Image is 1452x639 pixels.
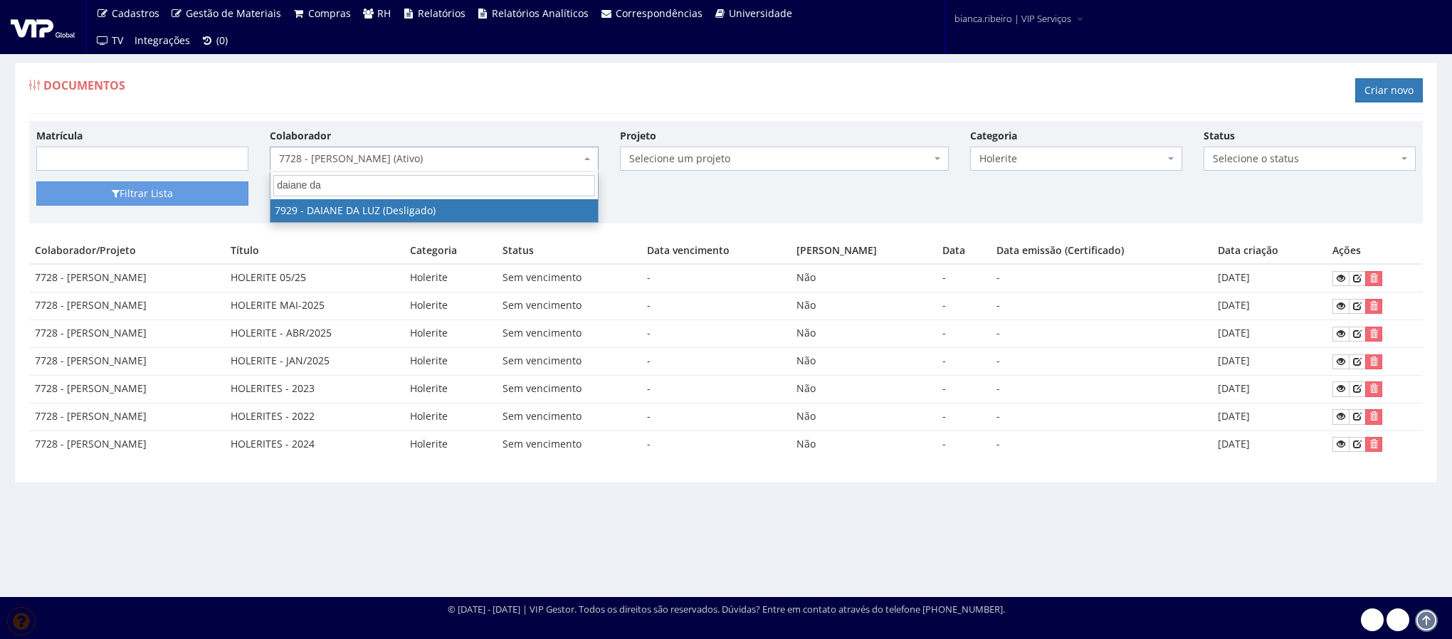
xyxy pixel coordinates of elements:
[991,292,1211,320] td: -
[29,320,225,348] td: 7728 - [PERSON_NAME]
[404,347,498,375] td: Holerite
[270,129,331,143] label: Colaborador
[225,347,404,375] td: HOLERITE - JAN/2025
[620,129,656,143] label: Projeto
[404,431,498,458] td: Holerite
[497,264,641,292] td: Sem vencimento
[791,403,937,431] td: Não
[991,320,1211,348] td: -
[216,33,228,47] span: (0)
[404,403,498,431] td: Holerite
[404,264,498,292] td: Holerite
[641,403,791,431] td: -
[970,129,1017,143] label: Categoria
[1212,320,1327,348] td: [DATE]
[1212,264,1327,292] td: [DATE]
[1212,238,1327,264] th: Data criação
[29,375,225,403] td: 7728 - [PERSON_NAME]
[112,6,159,20] span: Cadastros
[29,431,225,458] td: 7728 - [PERSON_NAME]
[225,238,404,264] th: Título
[1204,147,1416,171] span: Selecione o status
[270,199,598,222] li: 7929 - DAIANE DA LUZ (Desligado)
[225,292,404,320] td: HOLERITE MAI-2025
[791,292,937,320] td: Não
[404,238,498,264] th: Categoria
[497,375,641,403] td: Sem vencimento
[1212,375,1327,403] td: [DATE]
[497,292,641,320] td: Sem vencimento
[620,147,949,171] span: Selecione um projeto
[729,6,792,20] span: Universidade
[112,33,123,47] span: TV
[991,431,1211,458] td: -
[270,147,599,171] span: 7728 - SIDNEY DE OLIVEIRA (Ativo)
[937,347,991,375] td: -
[404,292,498,320] td: Holerite
[418,6,465,20] span: Relatórios
[29,292,225,320] td: 7728 - [PERSON_NAME]
[1327,238,1423,264] th: Ações
[991,347,1211,375] td: -
[1212,347,1327,375] td: [DATE]
[791,431,937,458] td: Não
[641,375,791,403] td: -
[979,152,1164,166] span: Holerite
[492,6,589,20] span: Relatórios Analíticos
[497,238,641,264] th: Status
[225,403,404,431] td: HOLERITES - 2022
[641,431,791,458] td: -
[1212,292,1327,320] td: [DATE]
[991,238,1211,264] th: Data emissão (Certificado)
[641,264,791,292] td: -
[1212,403,1327,431] td: [DATE]
[29,403,225,431] td: 7728 - [PERSON_NAME]
[497,347,641,375] td: Sem vencimento
[791,264,937,292] td: Não
[937,431,991,458] td: -
[937,292,991,320] td: -
[791,320,937,348] td: Não
[43,78,125,93] span: Documentos
[791,347,937,375] td: Não
[641,238,791,264] th: Data vencimento
[497,403,641,431] td: Sem vencimento
[991,375,1211,403] td: -
[791,375,937,403] td: Não
[404,320,498,348] td: Holerite
[29,347,225,375] td: 7728 - [PERSON_NAME]
[186,6,281,20] span: Gestão de Materiais
[29,264,225,292] td: 7728 - [PERSON_NAME]
[991,403,1211,431] td: -
[937,403,991,431] td: -
[937,375,991,403] td: -
[225,431,404,458] td: HOLERITES - 2024
[497,320,641,348] td: Sem vencimento
[1204,129,1235,143] label: Status
[279,152,581,166] span: 7728 - SIDNEY DE OLIVEIRA (Ativo)
[225,320,404,348] td: HOLERITE - ABR/2025
[497,431,641,458] td: Sem vencimento
[11,16,75,38] img: logo
[29,238,225,264] th: Colaborador/Projeto
[937,238,991,264] th: Data
[225,264,404,292] td: HOLERITE 05/25
[937,264,991,292] td: -
[937,320,991,348] td: -
[135,33,190,47] span: Integrações
[448,603,1005,616] div: © [DATE] - [DATE] | VIP Gestor. Todos os direitos são reservados. Dúvidas? Entre em contato atrav...
[641,347,791,375] td: -
[629,152,931,166] span: Selecione um projeto
[1213,152,1398,166] span: Selecione o status
[616,6,703,20] span: Correspondências
[1212,431,1327,458] td: [DATE]
[641,320,791,348] td: -
[641,292,791,320] td: -
[377,6,391,20] span: RH
[90,27,129,54] a: TV
[36,129,83,143] label: Matrícula
[404,375,498,403] td: Holerite
[791,238,937,264] th: [PERSON_NAME]
[1355,78,1423,102] a: Criar novo
[196,27,234,54] a: (0)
